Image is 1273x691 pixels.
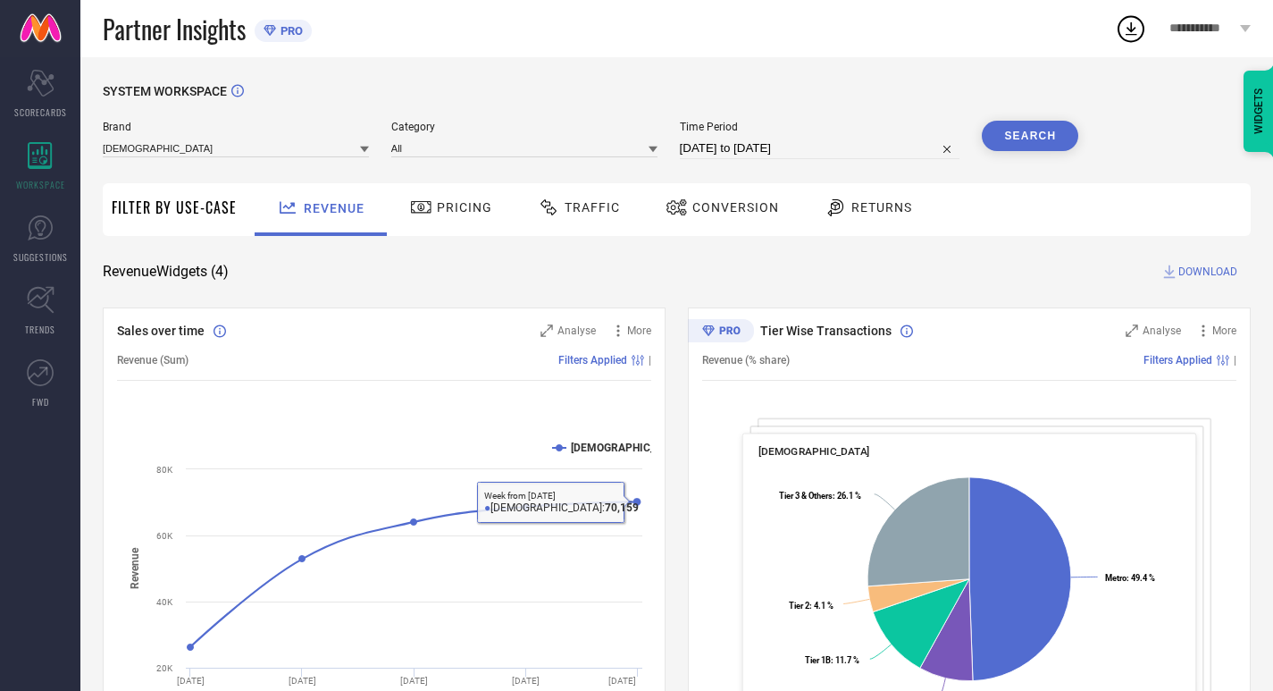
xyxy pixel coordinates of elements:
[103,263,229,281] span: Revenue Widgets ( 4 )
[692,200,779,215] span: Conversion
[276,24,303,38] span: PRO
[1178,263,1237,281] span: DOWNLOAD
[760,324,892,338] span: Tier Wise Transactions
[156,597,173,607] text: 40K
[608,676,636,686] text: [DATE]
[851,200,912,215] span: Returns
[400,676,428,686] text: [DATE]
[156,663,173,673] text: 20K
[512,676,540,686] text: [DATE]
[16,178,65,191] span: WORKSPACE
[702,354,790,367] span: Revenue (% share)
[571,442,683,454] text: [DEMOGRAPHIC_DATA]
[1143,354,1212,367] span: Filters Applied
[780,491,862,501] text: : 26.1 %
[177,676,205,686] text: [DATE]
[1115,13,1147,45] div: Open download list
[25,323,55,336] span: TRENDS
[156,465,173,475] text: 80K
[680,138,960,159] input: Select time period
[14,105,67,119] span: SCORECARDS
[13,250,68,264] span: SUGGESTIONS
[780,491,833,501] tspan: Tier 3 & Others
[103,11,246,47] span: Partner Insights
[805,655,831,665] tspan: Tier 1B
[1143,324,1181,337] span: Analyse
[117,324,205,338] span: Sales over time
[1234,354,1236,367] span: |
[1212,324,1236,337] span: More
[758,445,870,458] span: [DEMOGRAPHIC_DATA]
[156,531,173,541] text: 60K
[789,601,833,611] text: : 4.1 %
[805,655,859,665] text: : 11.7 %
[688,319,754,346] div: Premium
[982,121,1078,151] button: Search
[112,197,237,218] span: Filter By Use-Case
[117,354,188,367] span: Revenue (Sum)
[627,324,651,337] span: More
[1105,573,1155,583] text: : 49.4 %
[789,601,809,611] tspan: Tier 2
[289,676,316,686] text: [DATE]
[304,201,364,215] span: Revenue
[391,121,657,133] span: Category
[540,324,553,337] svg: Zoom
[558,354,627,367] span: Filters Applied
[437,200,492,215] span: Pricing
[103,121,369,133] span: Brand
[557,324,596,337] span: Analyse
[680,121,960,133] span: Time Period
[1126,324,1138,337] svg: Zoom
[649,354,651,367] span: |
[129,547,141,589] tspan: Revenue
[565,200,620,215] span: Traffic
[1105,573,1126,583] tspan: Metro
[32,395,49,409] span: FWD
[103,84,227,98] span: SYSTEM WORKSPACE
